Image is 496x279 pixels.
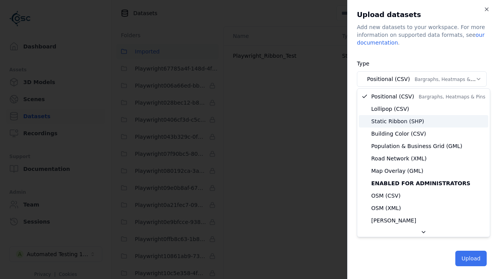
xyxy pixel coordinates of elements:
[371,105,409,113] span: Lollipop (CSV)
[371,142,462,150] span: Population & Business Grid (GML)
[371,167,424,175] span: Map Overlay (GML)
[359,177,488,189] div: Enabled for administrators
[371,204,401,212] span: OSM (XML)
[371,93,485,100] span: Positional (CSV)
[371,130,426,138] span: Building Color (CSV)
[371,117,424,125] span: Static Ribbon (SHP)
[371,155,427,162] span: Road Network (XML)
[371,217,416,224] span: [PERSON_NAME]
[419,94,486,100] span: Bargraphs, Heatmaps & Pins
[371,192,401,200] span: OSM (CSV)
